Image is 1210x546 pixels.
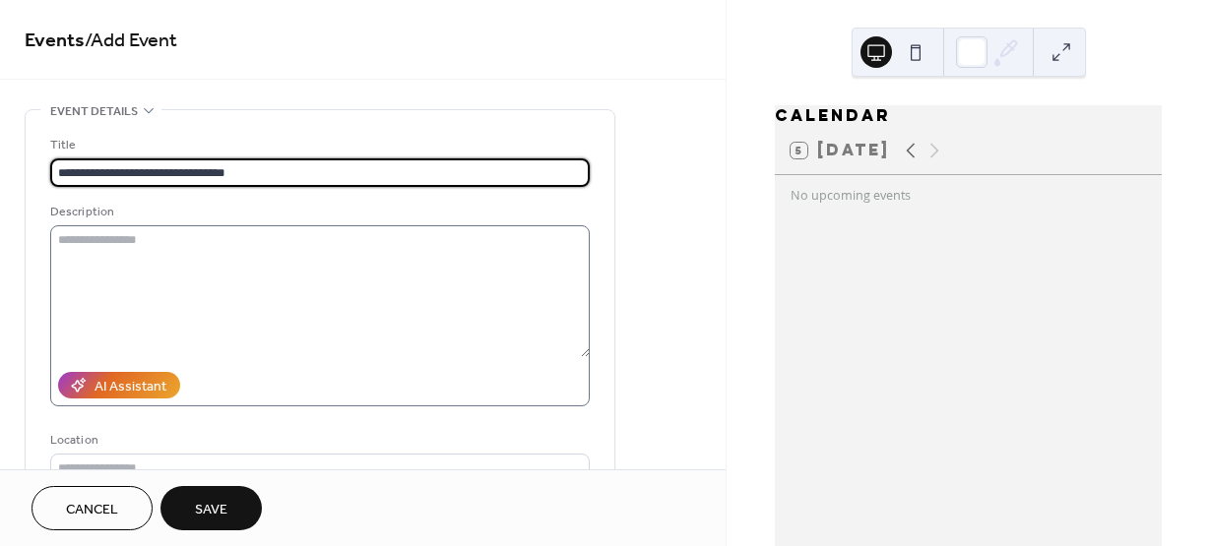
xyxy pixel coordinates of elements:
[32,486,153,530] button: Cancel
[95,377,166,397] div: AI Assistant
[775,105,1162,127] div: CALENDAR
[66,500,118,520] span: Cancel
[50,430,586,451] div: Location
[50,101,138,122] span: Event details
[791,187,1146,206] div: No upcoming events
[160,486,262,530] button: Save
[50,135,586,155] div: Title
[195,500,227,520] span: Save
[85,22,177,60] span: / Add Event
[58,372,180,398] button: AI Assistant
[50,202,586,222] div: Description
[25,22,85,60] a: Events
